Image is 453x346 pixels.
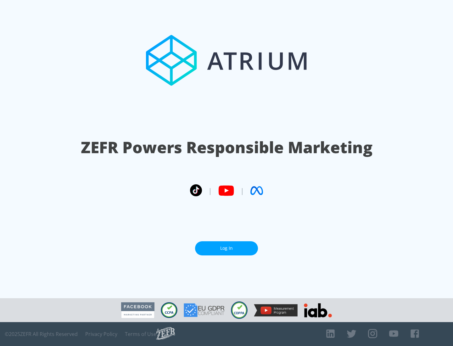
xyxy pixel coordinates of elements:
a: Privacy Policy [85,331,117,337]
a: Log In [195,241,258,255]
span: © 2025 ZEFR All Rights Reserved [5,331,78,337]
img: Facebook Marketing Partner [121,302,154,318]
h1: ZEFR Powers Responsible Marketing [81,137,372,158]
span: | [240,186,244,195]
img: GDPR Compliant [184,303,225,317]
img: YouTube Measurement Program [254,304,298,316]
img: IAB [304,303,332,317]
img: COPPA Compliant [231,301,248,319]
span: | [208,186,212,195]
a: Terms of Use [125,331,156,337]
img: CCPA Compliant [161,302,177,318]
